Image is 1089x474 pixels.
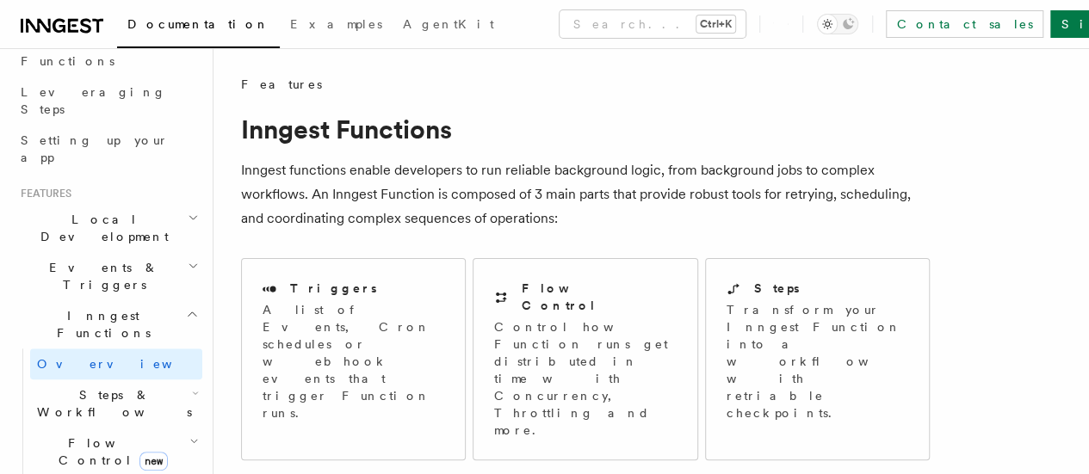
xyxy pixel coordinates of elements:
[290,280,377,297] h2: Triggers
[21,133,169,164] span: Setting up your app
[560,10,746,38] button: Search...Ctrl+K
[37,357,214,371] span: Overview
[494,318,676,439] p: Control how Function runs get distributed in time with Concurrency, Throttling and more.
[522,280,676,314] h2: Flow Control
[241,114,930,145] h1: Inngest Functions
[30,379,202,428] button: Steps & Workflows
[14,28,202,77] a: Your first Functions
[403,17,494,31] span: AgentKit
[393,5,504,46] a: AgentKit
[696,15,735,33] kbd: Ctrl+K
[817,14,858,34] button: Toggle dark mode
[139,452,168,471] span: new
[14,187,71,200] span: Features
[14,259,188,293] span: Events & Triggers
[241,158,930,231] p: Inngest functions enable developers to run reliable background logic, from background jobs to com...
[754,280,800,297] h2: Steps
[14,77,202,125] a: Leveraging Steps
[30,348,202,379] a: Overview
[14,300,202,348] button: Inngest Functions
[241,258,466,460] a: TriggersA list of Events, Cron schedules or webhook events that trigger Function runs.
[21,85,166,116] span: Leveraging Steps
[705,258,930,460] a: StepsTransform your Inngest Function into a workflow with retriable checkpoints.
[727,301,911,422] p: Transform your Inngest Function into a workflow with retriable checkpoints.
[241,76,322,93] span: Features
[30,386,192,421] span: Steps & Workflows
[473,258,697,460] a: Flow ControlControl how Function runs get distributed in time with Concurrency, Throttling and more.
[14,211,188,245] span: Local Development
[117,5,280,48] a: Documentation
[886,10,1043,38] a: Contact sales
[14,125,202,173] a: Setting up your app
[127,17,269,31] span: Documentation
[30,434,189,469] span: Flow Control
[280,5,393,46] a: Examples
[14,204,202,252] button: Local Development
[14,252,202,300] button: Events & Triggers
[263,301,444,422] p: A list of Events, Cron schedules or webhook events that trigger Function runs.
[290,17,382,31] span: Examples
[14,307,186,342] span: Inngest Functions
